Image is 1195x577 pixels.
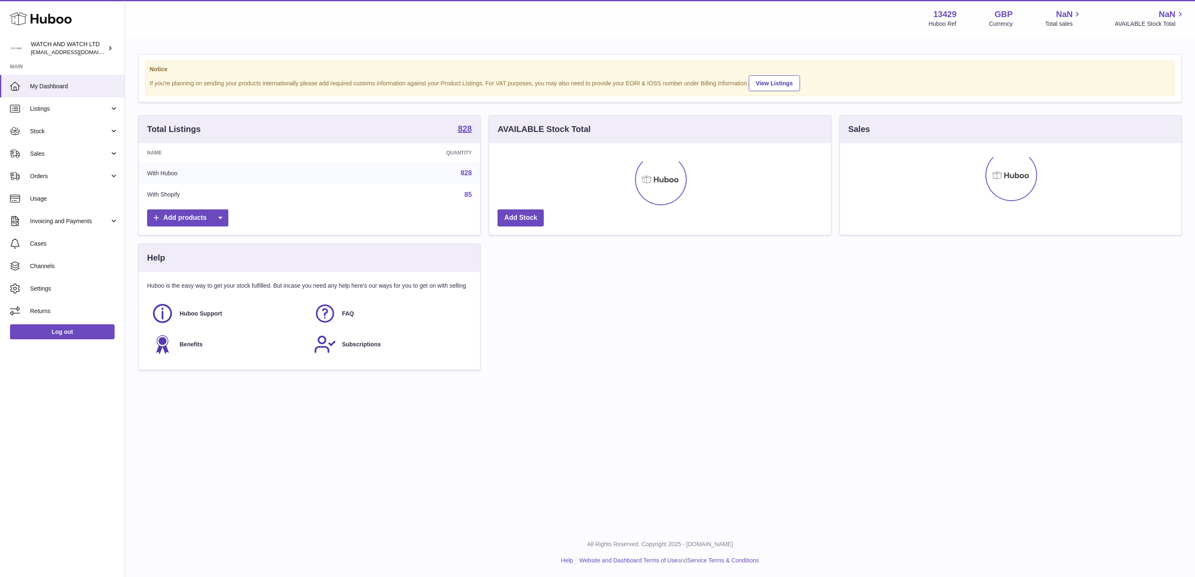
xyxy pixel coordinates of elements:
[147,252,165,264] h3: Help
[139,162,323,184] td: With Huboo
[342,310,354,318] span: FAQ
[30,240,118,248] span: Cases
[10,42,22,55] img: internalAdmin-13429@internal.huboo.com
[30,195,118,203] span: Usage
[1115,9,1185,28] a: NaN AVAILABLE Stock Total
[1115,20,1185,28] span: AVAILABLE Stock Total
[929,20,957,28] div: Huboo Ref
[150,74,1170,91] div: If you're planning on sending your products internationally please add required customs informati...
[1045,20,1082,28] span: Total sales
[1056,9,1072,20] span: NaN
[314,333,468,356] a: Subscriptions
[30,105,110,113] span: Listings
[458,124,472,134] a: 828
[465,191,472,198] a: 85
[749,75,800,91] a: View Listings
[342,341,381,348] span: Subscriptions
[139,143,323,162] th: Name
[147,282,472,290] p: Huboo is the easy way to get your stock fulfilled. But incase you need any help here's our ways f...
[30,172,110,180] span: Orders
[30,82,118,90] span: My Dashboard
[497,209,544,226] a: Add Stock
[458,124,472,133] strong: 828
[323,143,480,162] th: Quantity
[579,557,677,564] a: Website and Dashboard Terms of Use
[139,184,323,206] td: With Shopify
[933,9,957,20] strong: 13429
[147,124,201,135] h3: Total Listings
[31,49,122,55] span: [EMAIL_ADDRESS][DOMAIN_NAME]
[30,307,118,315] span: Returns
[995,9,1012,20] strong: GBP
[989,20,1013,28] div: Currency
[31,40,106,56] div: WATCH AND WATCH LTD
[180,341,202,348] span: Benefits
[30,217,110,225] span: Invoicing and Payments
[848,124,870,135] h3: Sales
[151,302,305,325] a: Huboo Support
[30,150,110,158] span: Sales
[151,333,305,356] a: Benefits
[10,324,115,339] a: Log out
[150,65,1170,73] strong: Notice
[497,124,590,135] h3: AVAILABLE Stock Total
[1045,9,1082,28] a: NaN Total sales
[180,310,222,318] span: Huboo Support
[147,209,228,226] a: Add products
[30,285,118,293] span: Settings
[314,302,468,325] a: FAQ
[30,262,118,270] span: Channels
[461,169,472,177] a: 828
[30,127,110,135] span: Stock
[687,557,759,564] a: Service Terms & Conditions
[576,557,759,565] li: and
[561,557,573,564] a: Help
[1159,9,1175,20] span: NaN
[132,540,1188,548] p: All Rights Reserved. Copyright 2025 - [DOMAIN_NAME]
